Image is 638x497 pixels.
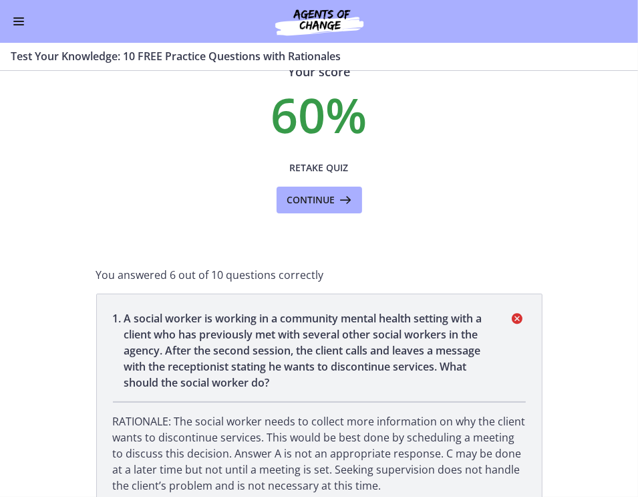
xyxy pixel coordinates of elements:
img: Agents of Change [239,5,400,37]
button: Enable menu [11,13,27,29]
button: Continue [277,187,362,213]
p: 60 % [96,90,542,138]
span: Continue [287,192,335,208]
h3: Test Your Knowledge: 10 FREE Practice Questions with Rationales [11,48,611,64]
button: Retake Quiz [277,155,362,181]
p: You answered 6 out of 10 questions correctly [96,267,542,283]
p: RATIONALE: The social worker needs to collect more information on why the client wants to discont... [113,413,526,494]
span: Retake Quiz [290,160,349,176]
i: incorrect [510,310,526,326]
span: 1 . [113,310,124,391]
p: A social worker is working in a community mental health setting with a client who has previously ... [124,310,494,391]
